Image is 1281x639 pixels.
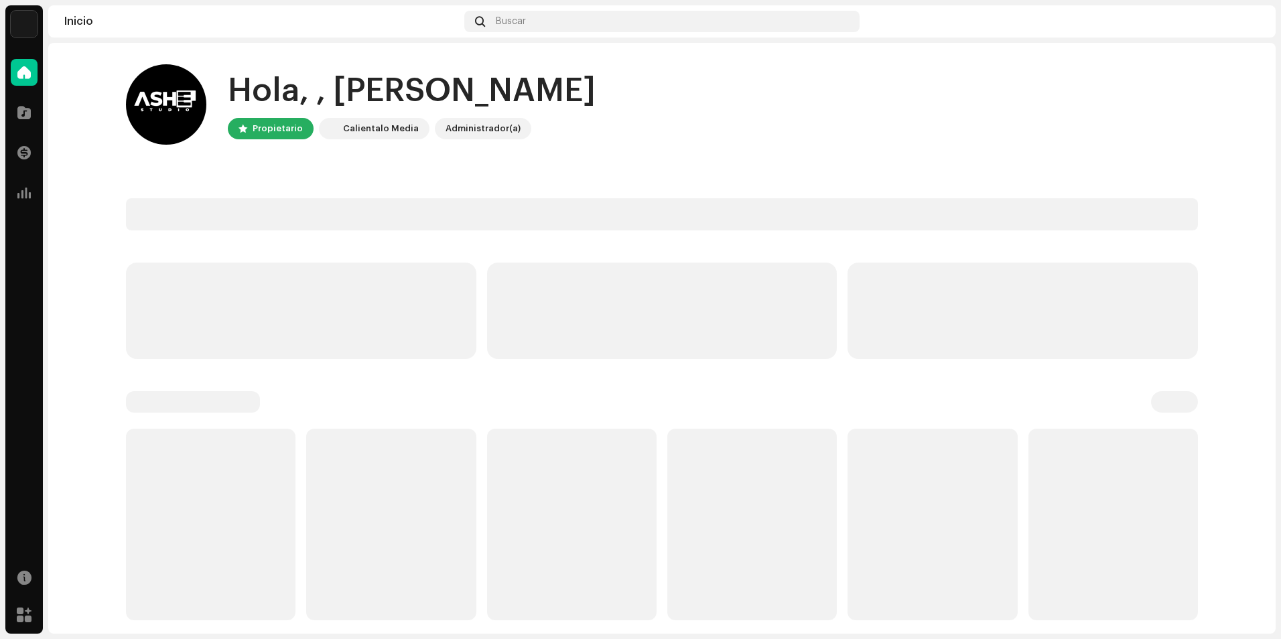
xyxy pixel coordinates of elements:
img: 4d5a508c-c80f-4d99-b7fb-82554657661d [322,121,338,137]
div: Hola, , [PERSON_NAME] [228,70,596,113]
div: Inicio [64,16,459,27]
img: 19d474bb-12ea-4fba-be3b-fa10f144c61b [1238,11,1260,32]
img: 4d5a508c-c80f-4d99-b7fb-82554657661d [11,11,38,38]
img: 19d474bb-12ea-4fba-be3b-fa10f144c61b [126,64,206,145]
span: Buscar [496,16,526,27]
div: Administrador(a) [446,121,521,137]
div: Calientalo Media [343,121,419,137]
div: Propietario [253,121,303,137]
